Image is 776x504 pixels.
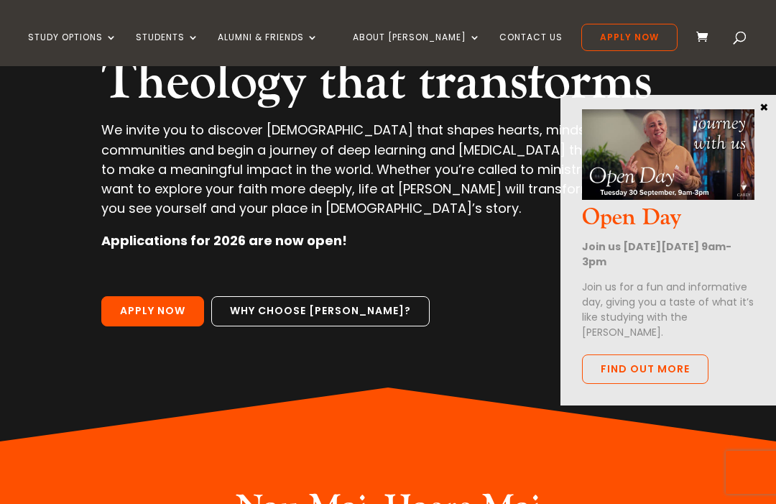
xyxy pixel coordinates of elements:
p: Join us for a fun and informative day, giving you a taste of what it’s like studying with the [PE... [582,280,754,340]
a: Apply Now [581,24,678,51]
h3: Open Day [582,204,754,239]
img: Open Day Oct 2025 [582,109,754,200]
strong: Applications for 2026 are now open! [101,232,347,249]
a: Open Day Oct 2025 [582,188,754,204]
a: Alumni & Friends [218,32,318,66]
h2: Theology that transforms [101,51,675,120]
button: Close [757,100,771,113]
a: Why choose [PERSON_NAME]? [211,296,430,326]
p: We invite you to discover [DEMOGRAPHIC_DATA] that shapes hearts, minds, and communities and begin... [101,120,675,231]
a: Study Options [28,32,117,66]
a: Apply Now [101,296,204,326]
a: About [PERSON_NAME] [353,32,481,66]
a: Contact Us [499,32,563,66]
a: Find out more [582,354,708,385]
strong: Join us [DATE][DATE] 9am-3pm [582,239,731,269]
a: Students [136,32,199,66]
